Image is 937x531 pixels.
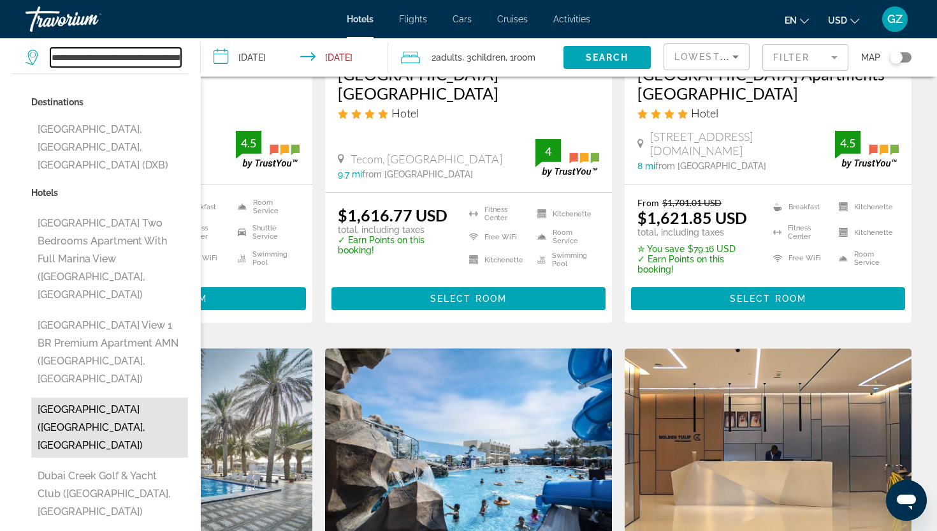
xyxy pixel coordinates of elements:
[362,169,473,179] span: from [GEOGRAPHIC_DATA]
[338,235,453,255] p: ✓ Earn Points on this booking!
[388,38,563,77] button: Travelers: 2 adults, 3 children
[835,131,899,168] img: trustyou-badge.svg
[637,161,655,171] span: 8 mi
[832,223,899,242] li: Kitchenette
[832,197,899,216] li: Kitchenette
[31,211,188,307] button: [GEOGRAPHIC_DATA] Two bedrooms apartment with full Marina View ([GEOGRAPHIC_DATA], [GEOGRAPHIC_DA...
[650,130,836,158] span: [STREET_ADDRESS][DOMAIN_NAME]
[691,106,718,120] span: Hotel
[637,244,685,254] span: ✮ You save
[231,249,300,268] li: Swimming Pool
[832,249,899,268] li: Room Service
[231,223,300,242] li: Shuttle Service
[662,197,722,208] del: $1,701.01 USD
[31,313,188,391] button: [GEOGRAPHIC_DATA] View 1 BR Premium Apartment AMN ([GEOGRAPHIC_DATA], [GEOGRAPHIC_DATA])
[463,251,531,268] li: Kitchenette
[497,14,528,24] a: Cruises
[531,228,599,245] li: Room Service
[563,46,651,69] button: Search
[338,169,362,179] span: 9.7 mi
[347,14,374,24] a: Hotels
[637,227,757,237] p: total, including taxes
[31,117,188,177] button: [GEOGRAPHIC_DATA], [GEOGRAPHIC_DATA], [GEOGRAPHIC_DATA] (DXB)
[236,135,261,151] div: 4.5
[531,251,599,268] li: Swimming Pool
[432,49,462,66] span: 2
[861,49,880,66] span: Map
[25,3,153,36] a: Travorium
[31,93,188,111] p: Destinations
[338,206,447,225] ins: $1,616.77 USD
[631,290,905,304] a: Select Room
[767,223,833,242] li: Fitness Center
[505,49,535,66] span: , 1
[201,38,389,77] button: Check-in date: Nov 9, 2025 Check-out date: Nov 16, 2025
[637,254,757,274] p: ✓ Earn Points on this booking!
[514,52,535,63] span: Room
[674,49,739,64] mat-select: Sort by
[338,64,599,103] a: [GEOGRAPHIC_DATA] [GEOGRAPHIC_DATA]
[637,208,747,227] ins: $1,621.85 USD
[880,52,912,63] button: Toggle map
[31,398,188,458] button: [GEOGRAPHIC_DATA] ([GEOGRAPHIC_DATA], [GEOGRAPHIC_DATA])
[762,43,848,71] button: Filter
[637,64,899,103] a: [GEOGRAPHIC_DATA] Apartments [GEOGRAPHIC_DATA]
[462,49,505,66] span: , 3
[785,15,797,26] span: en
[886,480,927,521] iframe: Кнопка запуска окна обмена сообщениями
[399,14,427,24] a: Flights
[835,135,861,151] div: 4.5
[463,228,531,245] li: Free WiFi
[331,290,606,304] a: Select Room
[767,197,833,216] li: Breakfast
[430,294,507,304] span: Select Room
[637,244,757,254] p: $79.16 USD
[236,131,300,168] img: trustyou-badge.svg
[767,249,833,268] li: Free WiFi
[655,161,766,171] span: from [GEOGRAPHIC_DATA]
[631,287,905,310] button: Select Room
[472,52,505,63] span: Children
[637,106,899,120] div: 4 star Hotel
[31,464,188,524] button: Dubai Creek Golf & Yacht Club ([GEOGRAPHIC_DATA], [GEOGRAPHIC_DATA])
[535,139,599,177] img: trustyou-badge.svg
[338,106,599,120] div: 4 star Hotel
[730,294,806,304] span: Select Room
[453,14,472,24] a: Cars
[463,206,531,222] li: Fitness Center
[828,15,847,26] span: USD
[331,287,606,310] button: Select Room
[887,13,903,26] span: GZ
[436,52,462,63] span: Adults
[391,106,419,120] span: Hotel
[351,152,502,166] span: Tecom, [GEOGRAPHIC_DATA]
[531,206,599,222] li: Kitchenette
[878,6,912,33] button: User Menu
[535,144,561,159] div: 4
[674,52,756,62] span: Lowest Price
[31,184,188,202] p: Hotels
[785,11,809,29] button: Change language
[553,14,590,24] a: Activities
[586,52,629,63] span: Search
[828,11,859,29] button: Change currency
[637,197,659,208] span: From
[338,225,453,235] p: total, including taxes
[231,197,300,216] li: Room Service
